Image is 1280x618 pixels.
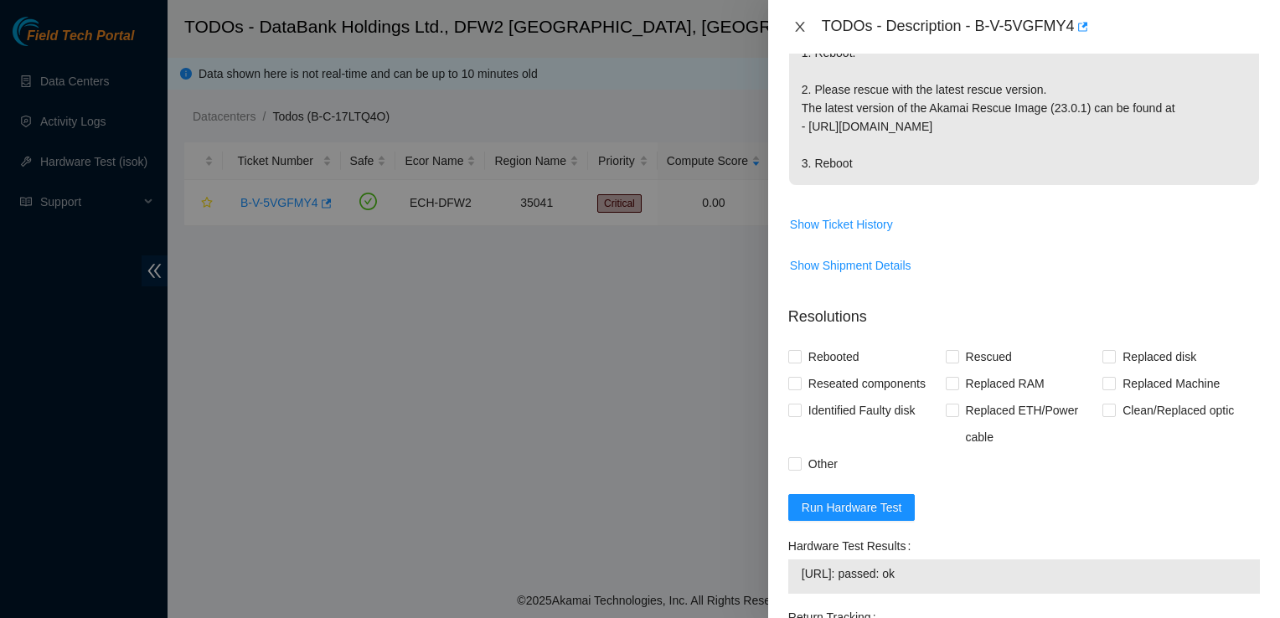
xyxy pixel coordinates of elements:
[793,20,807,33] span: close
[959,397,1103,451] span: Replaced ETH/Power cable
[802,498,902,517] span: Run Hardware Test
[790,256,911,275] span: Show Shipment Details
[802,397,922,424] span: Identified Faulty disk
[802,451,844,477] span: Other
[1116,343,1203,370] span: Replaced disk
[789,252,912,279] button: Show Shipment Details
[788,292,1260,328] p: Resolutions
[788,533,917,559] label: Hardware Test Results
[789,211,894,238] button: Show Ticket History
[788,19,812,35] button: Close
[1116,397,1241,424] span: Clean/Replaced optic
[802,564,1246,583] span: [URL]: passed: ok
[1116,370,1226,397] span: Replaced Machine
[959,343,1019,370] span: Rescued
[959,370,1051,397] span: Replaced RAM
[802,370,932,397] span: Reseated components
[788,494,916,521] button: Run Hardware Test
[822,13,1260,40] div: TODOs - Description - B-V-5VGFMY4
[802,343,866,370] span: Rebooted
[790,215,893,234] span: Show Ticket History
